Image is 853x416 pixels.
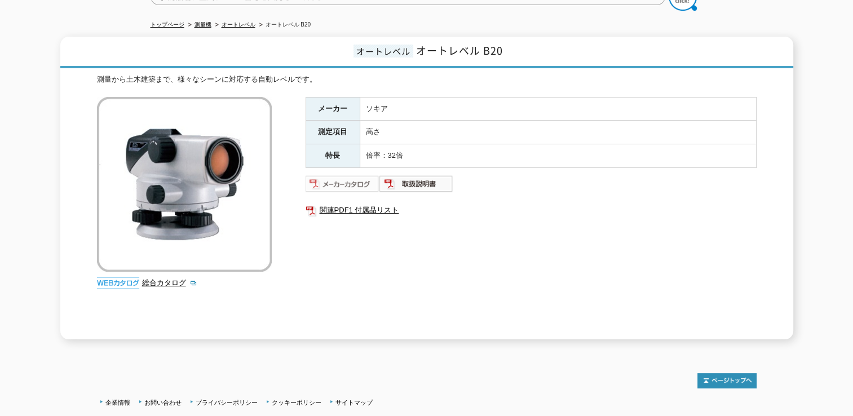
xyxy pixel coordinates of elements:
[306,175,379,193] img: メーカーカタログ
[257,19,311,31] li: オートレベル B20
[195,21,211,28] a: 測量機
[379,175,453,193] img: 取扱説明書
[379,182,453,191] a: 取扱説明書
[416,43,503,58] span: オートレベル B20
[196,399,258,406] a: プライバシーポリシー
[272,399,321,406] a: クッキーポリシー
[353,45,413,57] span: オートレベル
[306,203,757,218] a: 関連PDF1 付属品リスト
[360,144,756,168] td: 倍率：32倍
[97,97,272,272] img: オートレベル B20
[144,399,182,406] a: お問い合わせ
[306,121,360,144] th: 測定項目
[335,399,373,406] a: サイトマップ
[97,74,757,86] div: 測量から土木建築まで、様々なシーンに対応する自動レベルです。
[142,278,197,287] a: 総合カタログ
[306,97,360,121] th: メーカー
[360,97,756,121] td: ソキア
[306,182,379,191] a: メーカーカタログ
[105,399,130,406] a: 企業情報
[222,21,255,28] a: オートレベル
[151,21,184,28] a: トップページ
[697,373,757,388] img: トップページへ
[97,277,139,289] img: webカタログ
[306,144,360,168] th: 特長
[360,121,756,144] td: 高さ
